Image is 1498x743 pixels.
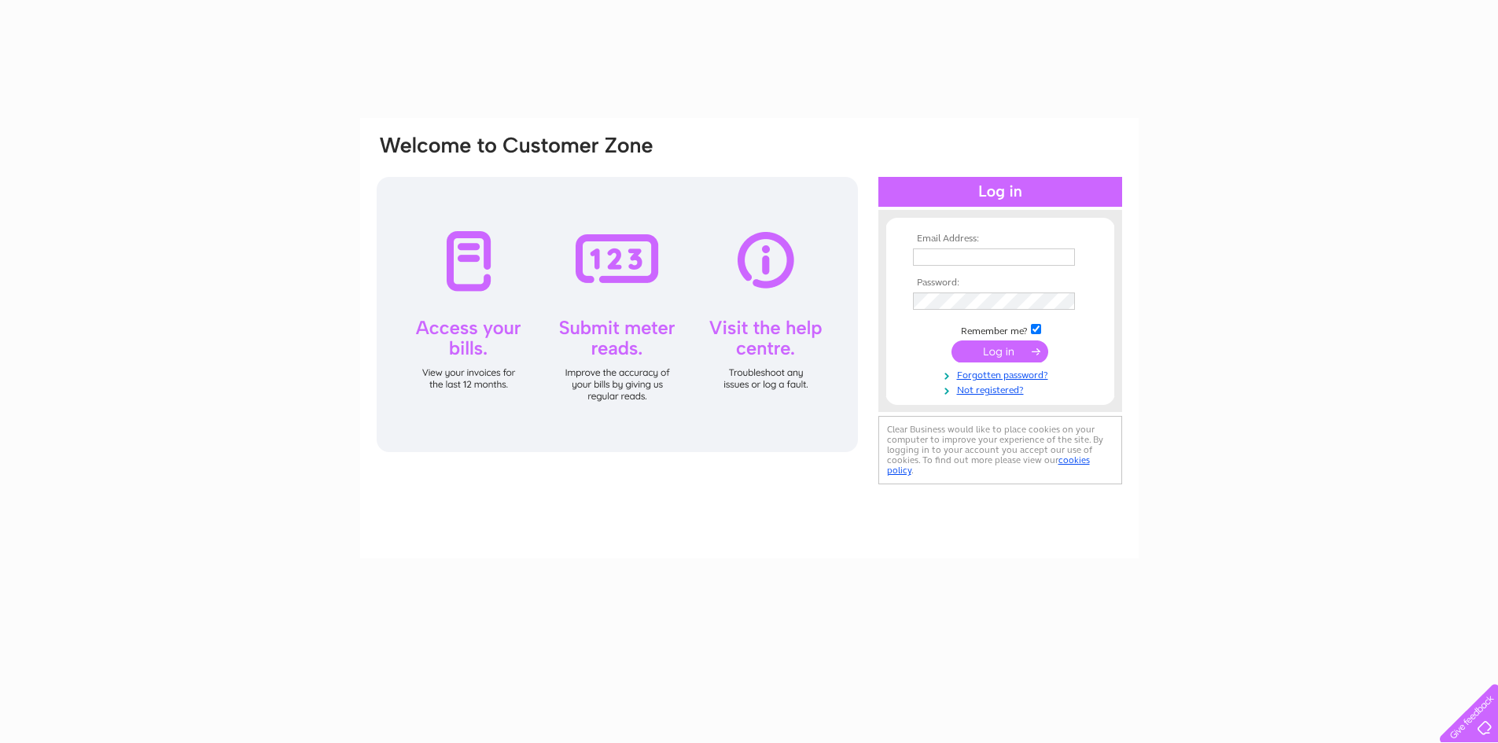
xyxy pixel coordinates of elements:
[909,278,1091,289] th: Password:
[887,454,1090,476] a: cookies policy
[909,234,1091,245] th: Email Address:
[913,381,1091,396] a: Not registered?
[878,416,1122,484] div: Clear Business would like to place cookies on your computer to improve your experience of the sit...
[951,340,1048,362] input: Submit
[913,366,1091,381] a: Forgotten password?
[909,322,1091,337] td: Remember me?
